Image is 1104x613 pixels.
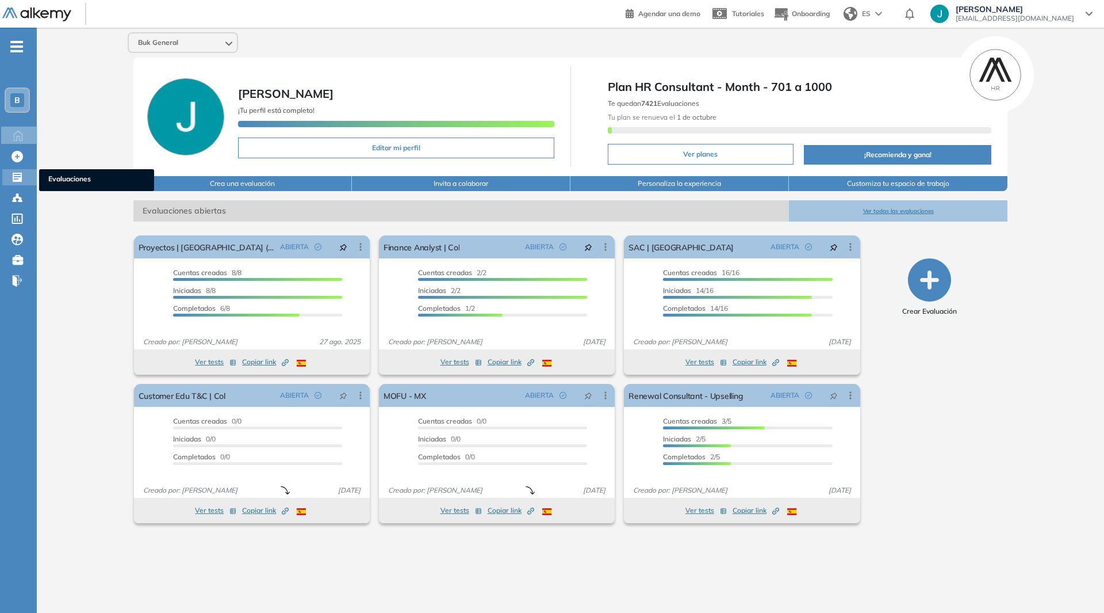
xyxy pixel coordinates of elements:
[773,2,830,26] button: Onboarding
[805,243,812,250] span: check-circle
[628,384,743,407] a: Renewal Consultant - Upselling
[384,485,487,496] span: Creado por: [PERSON_NAME]
[608,99,699,108] span: Te quedan Evaluaciones
[14,96,20,105] span: B
[48,174,145,186] span: Evaluaciones
[789,200,1007,222] button: Ver todas las evaluaciones
[173,452,216,461] span: Completados
[242,504,289,517] button: Copiar link
[147,78,224,155] img: Foto de perfil
[525,242,554,252] span: ABIERTA
[770,242,799,252] span: ABIERTA
[280,242,309,252] span: ABIERTA
[584,391,592,400] span: pushpin
[685,504,727,517] button: Ver tests
[418,417,472,425] span: Cuentas creadas
[418,435,461,443] span: 0/0
[488,505,534,516] span: Copiar link
[638,9,700,18] span: Agendar una demo
[139,337,242,347] span: Creado por: [PERSON_NAME]
[663,268,739,277] span: 16/16
[173,435,216,443] span: 0/0
[663,417,731,425] span: 3/5
[805,392,812,399] span: check-circle
[488,504,534,517] button: Copiar link
[525,390,554,401] span: ABIERTA
[733,357,779,367] span: Copiar link
[626,6,700,20] a: Agendar una demo
[331,386,356,405] button: pushpin
[663,435,706,443] span: 2/5
[663,417,717,425] span: Cuentas creadas
[418,286,446,295] span: Iniciadas
[1046,558,1104,613] iframe: Chat Widget
[242,505,289,516] span: Copiar link
[733,504,779,517] button: Copiar link
[418,268,486,277] span: 2/2
[578,485,610,496] span: [DATE]
[139,485,242,496] span: Creado por: [PERSON_NAME]
[576,238,601,256] button: pushpin
[956,5,1074,14] span: [PERSON_NAME]
[139,235,275,258] a: Proyectos | [GEOGRAPHIC_DATA] (Nueva)
[685,355,727,369] button: Ver tests
[770,390,799,401] span: ABIERTA
[824,485,856,496] span: [DATE]
[733,505,779,516] span: Copiar link
[578,337,610,347] span: [DATE]
[173,452,230,461] span: 0/0
[733,355,779,369] button: Copiar link
[608,78,992,96] span: Plan HR Consultant - Month - 701 a 1000
[315,392,321,399] span: check-circle
[242,355,289,369] button: Copiar link
[173,268,227,277] span: Cuentas creadas
[824,337,856,347] span: [DATE]
[792,9,830,18] span: Onboarding
[440,355,482,369] button: Ver tests
[1046,558,1104,613] div: Widget de chat
[663,268,717,277] span: Cuentas creadas
[875,12,882,16] img: arrow
[559,243,566,250] span: check-circle
[138,38,178,47] span: Buk General
[440,504,482,517] button: Ver tests
[830,242,838,252] span: pushpin
[133,200,789,222] span: Evaluaciones abiertas
[195,355,236,369] button: Ver tests
[576,386,601,405] button: pushpin
[608,144,793,165] button: Ver planes
[663,452,720,461] span: 2/5
[418,304,475,313] span: 1/2
[418,286,461,295] span: 2/2
[242,357,289,367] span: Copiar link
[821,238,846,256] button: pushpin
[384,235,459,258] a: Finance Analyst | Col
[956,14,1074,23] span: [EMAIL_ADDRESS][DOMAIN_NAME]
[333,485,365,496] span: [DATE]
[641,99,657,108] b: 7421
[173,304,216,313] span: Completados
[628,485,732,496] span: Creado por: [PERSON_NAME]
[173,286,216,295] span: 8/8
[418,417,486,425] span: 0/0
[787,360,796,367] img: ESP
[297,360,306,367] img: ESP
[173,435,201,443] span: Iniciadas
[663,286,691,295] span: Iniciadas
[339,391,347,400] span: pushpin
[663,286,714,295] span: 14/16
[821,386,846,405] button: pushpin
[830,391,838,400] span: pushpin
[663,304,706,313] span: Completados
[238,86,333,101] span: [PERSON_NAME]
[10,45,23,48] i: -
[663,435,691,443] span: Iniciadas
[732,9,764,18] span: Tutoriales
[675,113,716,121] b: 1 de octubre
[608,113,716,121] span: Tu plan se renueva el
[173,268,241,277] span: 8/8
[418,452,475,461] span: 0/0
[804,145,992,165] button: ¡Recomienda y gana!
[2,7,71,22] img: Logo
[297,508,306,515] img: ESP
